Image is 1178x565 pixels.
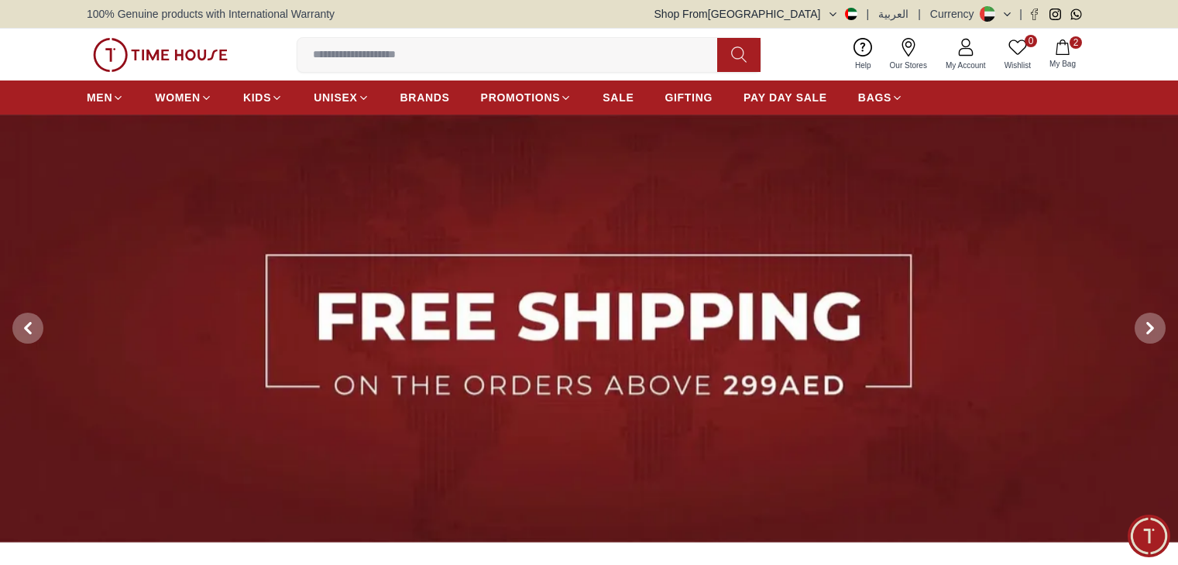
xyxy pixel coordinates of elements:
span: Help [849,60,877,71]
a: Help [846,35,881,74]
button: 2My Bag [1040,36,1085,73]
a: GIFTING [665,84,713,111]
a: BRANDS [400,84,450,111]
button: Shop From[GEOGRAPHIC_DATA] [654,6,857,22]
span: 100% Genuine products with International Warranty [87,6,335,22]
span: BAGS [858,90,891,105]
span: UNISEX [314,90,357,105]
span: KIDS [243,90,271,105]
span: Our Stores [884,60,933,71]
a: Whatsapp [1070,9,1082,20]
a: KIDS [243,84,283,111]
span: | [1019,6,1022,22]
div: Chat Widget [1128,515,1170,557]
a: UNISEX [314,84,369,111]
span: | [918,6,921,22]
span: 0 [1025,35,1037,47]
a: Facebook [1029,9,1040,20]
a: BAGS [858,84,903,111]
span: GIFTING [665,90,713,105]
span: PAY DAY SALE [744,90,827,105]
a: PAY DAY SALE [744,84,827,111]
div: Currency [930,6,981,22]
button: العربية [878,6,908,22]
span: WOMEN [155,90,201,105]
a: WOMEN [155,84,212,111]
img: ... [93,38,228,72]
a: Our Stores [881,35,936,74]
a: 0Wishlist [995,35,1040,74]
a: Instagram [1049,9,1061,20]
span: PROMOTIONS [481,90,561,105]
span: My Account [939,60,992,71]
span: My Bag [1043,58,1082,70]
span: SALE [603,90,634,105]
a: SALE [603,84,634,111]
img: United Arab Emirates [845,8,857,20]
span: MEN [87,90,112,105]
span: Wishlist [998,60,1037,71]
span: | [867,6,870,22]
a: PROMOTIONS [481,84,572,111]
span: 2 [1070,36,1082,49]
a: MEN [87,84,124,111]
span: BRANDS [400,90,450,105]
